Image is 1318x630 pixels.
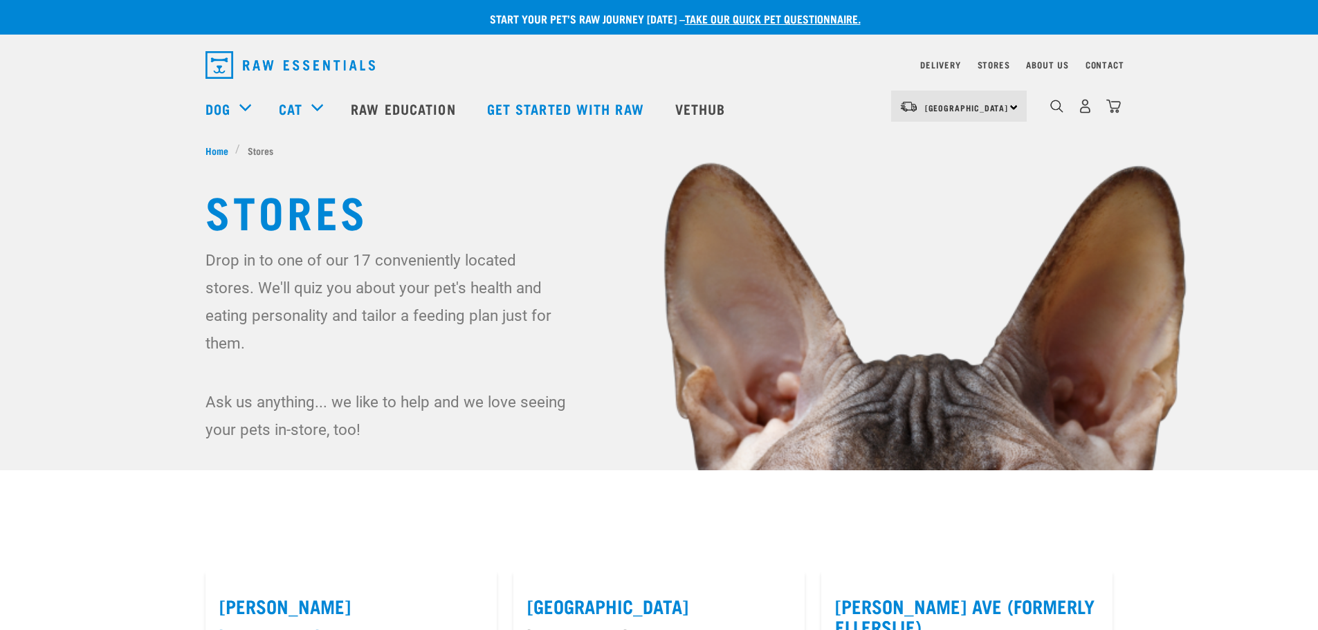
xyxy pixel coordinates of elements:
[978,62,1010,67] a: Stores
[899,100,918,113] img: van-moving.png
[205,143,228,158] span: Home
[1086,62,1124,67] a: Contact
[685,15,861,21] a: take our quick pet questionnaire.
[337,81,473,136] a: Raw Education
[205,185,1113,235] h1: Stores
[219,595,483,617] label: [PERSON_NAME]
[194,46,1124,84] nav: dropdown navigation
[1106,99,1121,113] img: home-icon@2x.png
[527,595,791,617] label: [GEOGRAPHIC_DATA]
[205,143,236,158] a: Home
[473,81,661,136] a: Get started with Raw
[661,81,743,136] a: Vethub
[205,388,569,443] p: Ask us anything... we like to help and we love seeing your pets in-store, too!
[279,98,302,119] a: Cat
[1026,62,1068,67] a: About Us
[1050,100,1063,113] img: home-icon-1@2x.png
[205,143,1113,158] nav: breadcrumbs
[920,62,960,67] a: Delivery
[205,51,375,79] img: Raw Essentials Logo
[925,105,1009,110] span: [GEOGRAPHIC_DATA]
[205,98,230,119] a: Dog
[1078,99,1092,113] img: user.png
[205,246,569,357] p: Drop in to one of our 17 conveniently located stores. We'll quiz you about your pet's health and ...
